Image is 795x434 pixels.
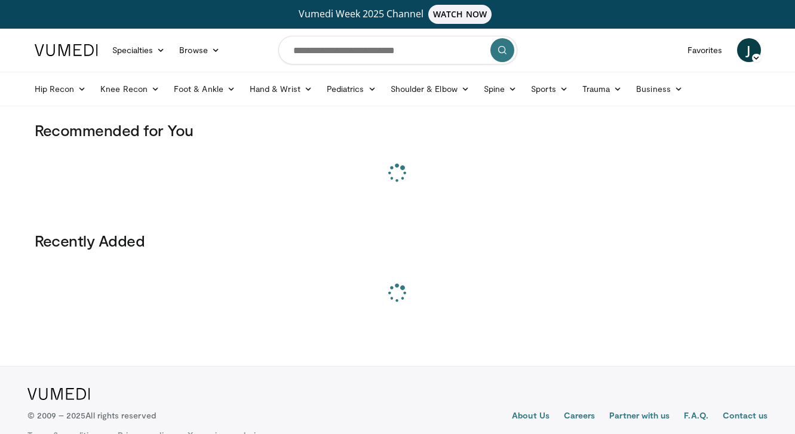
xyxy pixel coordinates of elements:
[723,410,768,424] a: Contact us
[737,38,761,62] a: J
[167,77,243,101] a: Foot & Ankle
[629,77,690,101] a: Business
[428,5,492,24] span: WATCH NOW
[512,410,550,424] a: About Us
[27,410,156,421] p: © 2009 – 2025
[105,38,173,62] a: Specialties
[320,77,383,101] a: Pediatrics
[524,77,575,101] a: Sports
[564,410,596,424] a: Careers
[383,77,477,101] a: Shoulder & Elbow
[93,77,167,101] a: Knee Recon
[609,410,670,424] a: Partner with us
[27,77,94,101] a: Hip Recon
[35,121,761,140] h3: Recommended for You
[36,5,759,24] a: Vumedi Week 2025 ChannelWATCH NOW
[35,231,761,250] h3: Recently Added
[27,388,90,400] img: VuMedi Logo
[85,410,155,420] span: All rights reserved
[684,410,708,424] a: F.A.Q.
[680,38,730,62] a: Favorites
[477,77,524,101] a: Spine
[243,77,320,101] a: Hand & Wrist
[575,77,630,101] a: Trauma
[35,44,98,56] img: VuMedi Logo
[278,36,517,64] input: Search topics, interventions
[172,38,227,62] a: Browse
